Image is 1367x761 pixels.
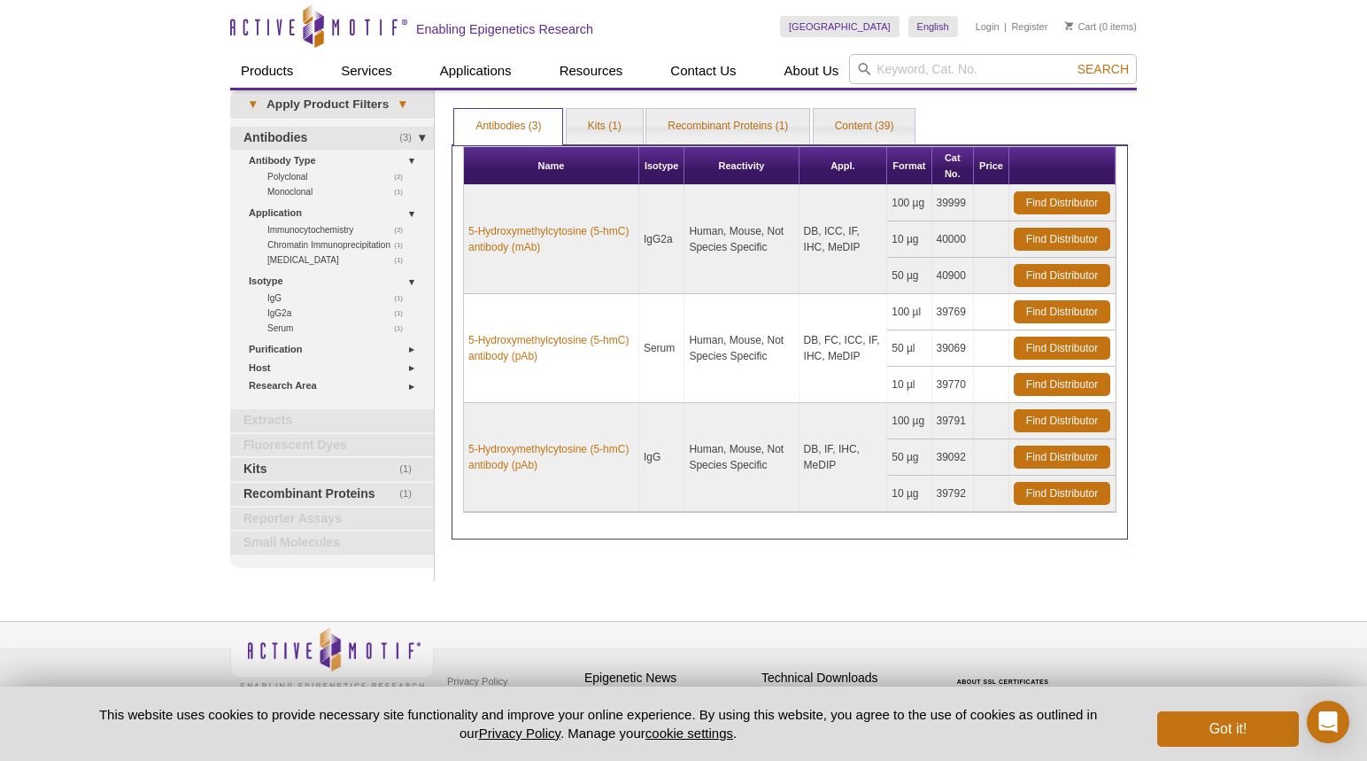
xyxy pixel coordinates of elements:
[932,403,975,439] td: 39791
[267,184,413,199] a: (1)Monoclonal
[468,223,634,255] a: 5-Hydroxymethylcytosine (5-hmC) antibody (mAb)
[1072,61,1134,77] button: Search
[1004,16,1007,37] li: |
[932,221,975,258] td: 40000
[567,109,643,144] a: Kits (1)
[1014,300,1110,323] a: Find Distributor
[389,97,416,113] span: ▾
[249,377,423,395] a: Research Area
[1065,20,1096,33] a: Cart
[932,330,975,367] td: 39069
[399,127,421,150] span: (3)
[887,367,931,403] td: 10 µl
[932,147,975,185] th: Cat No.
[932,258,975,294] td: 40900
[932,294,975,330] td: 39769
[908,16,958,37] a: English
[468,441,634,473] a: 5-Hydroxymethylcytosine (5-hmC) antibody (pAb)
[887,476,931,512] td: 10 µg
[957,679,1049,685] a: ABOUT SSL CERTIFICATES
[249,272,423,291] a: Isotype
[639,403,685,512] td: IgG
[267,169,413,184] a: (2)Polyclonal
[394,306,413,321] span: (1)
[230,434,434,457] a: Fluorescent Dyes
[394,291,413,306] span: (1)
[1014,264,1110,287] a: Find Distributor
[1014,409,1110,432] a: Find Distributor
[267,252,413,268] a: (1)[MEDICAL_DATA]
[887,185,931,221] td: 100 µg
[887,403,931,439] td: 100 µg
[394,222,413,237] span: (2)
[230,532,434,555] a: Small Molecules
[267,321,413,336] a: (1)Serum
[774,54,850,88] a: About Us
[1077,62,1129,76] span: Search
[849,54,1137,84] input: Keyword, Cat. No.
[938,653,1071,692] table: Click to Verify - This site chose Symantec SSL for secure e-commerce and confidential communicati...
[887,330,931,367] td: 50 µl
[639,294,685,403] td: Serum
[660,54,746,88] a: Contact Us
[584,671,753,686] h4: Epigenetic News
[394,184,413,199] span: (1)
[267,306,413,321] a: (1)IgG2a
[1065,16,1137,37] li: (0 items)
[887,294,931,330] td: 100 µl
[932,476,975,512] td: 39792
[1307,701,1349,743] div: Open Intercom Messenger
[330,54,403,88] a: Services
[887,439,931,476] td: 50 µg
[799,147,888,185] th: Appl.
[887,221,931,258] td: 10 µg
[230,458,434,481] a: (1)Kits
[799,185,888,294] td: DB, ICC, IF, IHC, MeDIP
[887,258,931,294] td: 50 µg
[645,726,733,741] button: cookie settings
[429,54,522,88] a: Applications
[230,483,434,506] a: (1)Recombinant Proteins
[684,294,799,403] td: Human, Mouse, Not Species Specific
[1014,446,1110,469] a: Find Distributor
[399,483,421,506] span: (1)
[932,367,975,403] td: 39770
[1065,21,1073,30] img: Your Cart
[249,151,423,170] a: Antibody Type
[394,252,413,268] span: (1)
[887,147,931,185] th: Format
[230,90,434,119] a: ▾Apply Product Filters▾
[549,54,634,88] a: Resources
[1014,482,1110,505] a: Find Distributor
[230,622,434,694] img: Active Motif,
[1014,373,1110,396] a: Find Distributor
[394,237,413,252] span: (1)
[267,222,413,237] a: (2)Immunocytochemistry
[239,97,266,113] span: ▾
[416,21,593,37] h2: Enabling Epigenetics Research
[814,109,915,144] a: Content (39)
[230,54,304,88] a: Products
[932,185,975,221] td: 39999
[249,359,423,377] a: Host
[68,705,1128,742] p: This website uses cookies to provide necessary site functionality and improve your online experie...
[230,409,434,432] a: Extracts
[799,294,888,403] td: DB, FC, ICC, IF, IHC, MeDIP
[479,726,560,741] a: Privacy Policy
[976,20,1000,33] a: Login
[684,185,799,294] td: Human, Mouse, Not Species Specific
[464,147,639,185] th: Name
[932,439,975,476] td: 39092
[249,340,423,359] a: Purification
[639,185,685,294] td: IgG2a
[799,403,888,512] td: DB, IF, IHC, MeDIP
[646,109,809,144] a: Recombinant Proteins (1)
[1011,20,1047,33] a: Register
[1014,191,1110,214] a: Find Distributor
[1014,337,1110,360] a: Find Distributor
[468,332,634,364] a: 5-Hydroxymethylcytosine (5-hmC) antibody (pAb)
[454,109,562,144] a: Antibodies (3)
[780,16,900,37] a: [GEOGRAPHIC_DATA]
[394,321,413,336] span: (1)
[267,237,413,252] a: (1)Chromatin Immunoprecipitation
